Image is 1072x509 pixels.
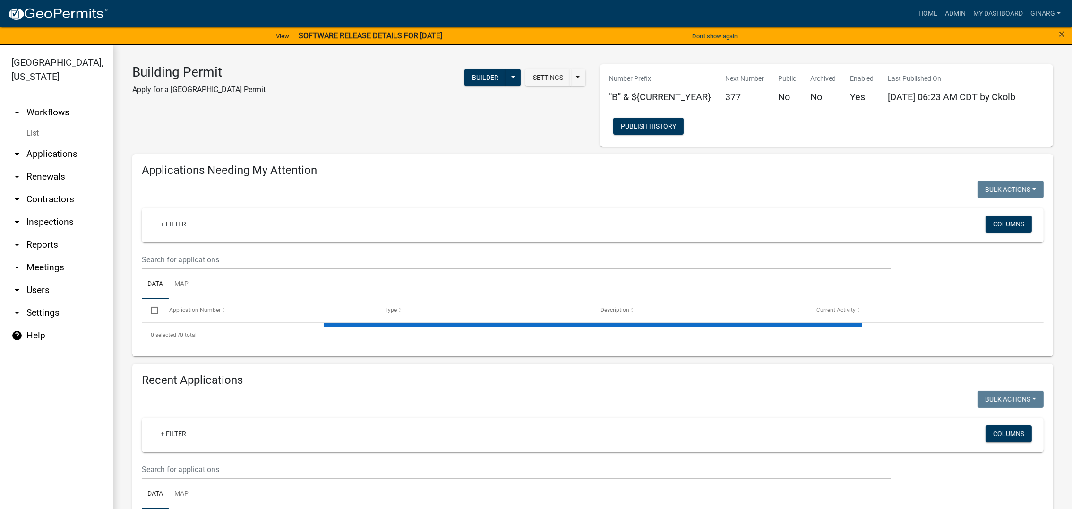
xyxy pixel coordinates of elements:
span: 0 selected / [151,332,180,338]
h5: "B” & ${CURRENT_YEAR} [609,91,712,103]
a: ginarg [1027,5,1064,23]
p: Archived [811,74,836,84]
span: [DATE] 06:23 AM CDT by Ckolb [888,91,1016,103]
button: Settings [525,69,571,86]
datatable-header-cell: Current Activity [807,299,1023,322]
h5: No [779,91,797,103]
i: arrow_drop_down [11,194,23,205]
button: Bulk Actions [978,391,1044,408]
span: Current Activity [816,307,856,313]
p: Next Number [726,74,764,84]
h5: Yes [850,91,874,103]
a: + Filter [153,425,194,442]
i: arrow_drop_down [11,216,23,228]
span: Description [600,307,629,313]
i: arrow_drop_down [11,239,23,250]
button: Columns [986,216,1032,233]
a: My Dashboard [969,5,1027,23]
p: Enabled [850,74,874,84]
span: Application Number [169,307,221,313]
input: Search for applications [142,250,891,269]
h4: Recent Applications [142,373,1044,387]
datatable-header-cell: Type [376,299,592,322]
h4: Applications Needing My Attention [142,164,1044,177]
p: Public [779,74,797,84]
button: Don't show again [688,28,741,44]
h5: No [811,91,836,103]
a: Admin [941,5,969,23]
a: View [272,28,293,44]
i: help [11,330,23,341]
i: arrow_drop_down [11,307,23,319]
h3: Building Permit [132,64,266,80]
button: Columns [986,425,1032,442]
h5: 377 [726,91,764,103]
p: Apply for a [GEOGRAPHIC_DATA] Permit [132,84,266,95]
i: arrow_drop_down [11,148,23,160]
i: arrow_drop_down [11,171,23,182]
a: Map [169,269,194,300]
datatable-header-cell: Select [142,299,160,322]
i: arrow_drop_down [11,285,23,296]
a: Data [142,269,169,300]
i: arrow_drop_up [11,107,23,118]
i: arrow_drop_down [11,262,23,273]
div: 0 total [142,323,1044,347]
button: Bulk Actions [978,181,1044,198]
a: + Filter [153,216,194,233]
span: × [1059,27,1065,41]
a: Home [915,5,941,23]
strong: SOFTWARE RELEASE DETAILS FOR [DATE] [299,31,442,40]
button: Publish History [613,118,684,135]
span: Type [385,307,397,313]
datatable-header-cell: Description [592,299,807,322]
wm-modal-confirm: Workflow Publish History [613,123,684,130]
button: Builder [464,69,506,86]
button: Close [1059,28,1065,40]
p: Last Published On [888,74,1016,84]
p: Number Prefix [609,74,712,84]
input: Search for applications [142,460,891,479]
datatable-header-cell: Application Number [160,299,376,322]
